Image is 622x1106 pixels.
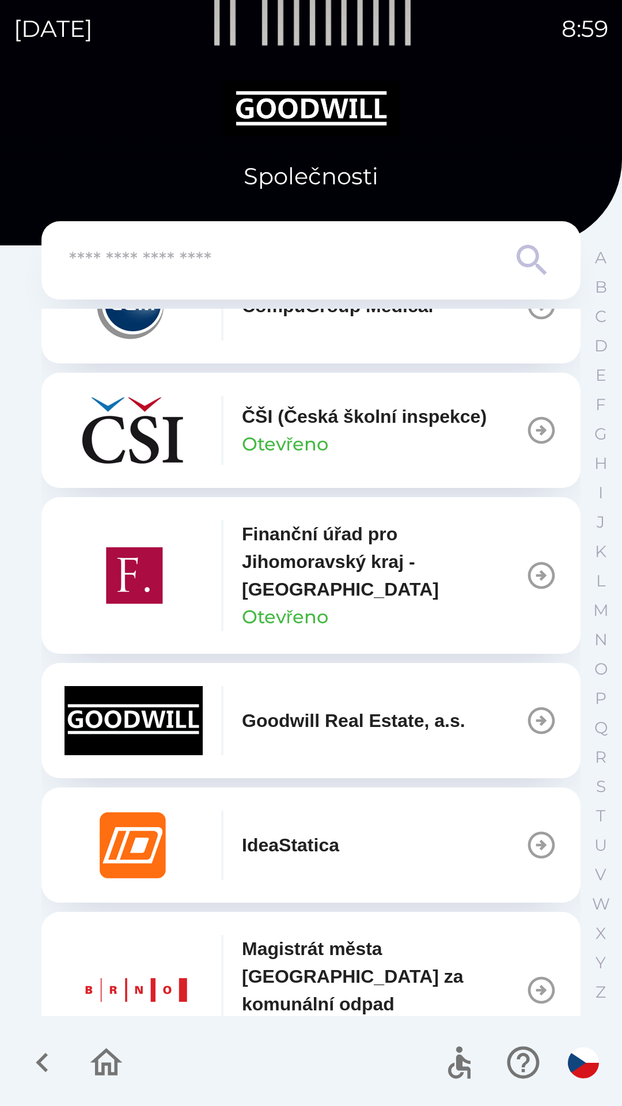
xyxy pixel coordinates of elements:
button: U [586,831,615,860]
button: E [586,361,615,390]
button: H [586,449,615,478]
p: P [595,688,606,709]
p: U [594,835,607,855]
p: C [595,306,606,327]
p: N [594,630,608,650]
p: I [598,483,603,503]
p: Společnosti [244,159,378,194]
button: Goodwill Real Estate, a.s. [41,663,581,778]
button: G [586,419,615,449]
p: IdeaStatica [242,831,339,859]
p: M [593,600,609,620]
p: L [596,571,605,591]
img: c768bd6f-fbd1-4328-863e-3119193856e2.png [65,396,203,465]
button: S [586,772,615,801]
img: 17b21cc1-8296-46df-aa36-40924f947bb4.png [65,810,203,880]
button: O [586,654,615,684]
button: M [586,596,615,625]
button: IdeaStatica [41,787,581,903]
p: E [596,365,606,385]
img: 781167fb-a683-4a2d-af59-44c794f75870.png [65,956,203,1025]
p: Goodwill Real Estate, a.s. [242,707,465,734]
button: K [586,537,615,566]
button: J [586,507,615,537]
p: D [594,336,608,356]
p: R [595,747,606,767]
button: N [586,625,615,654]
p: S [596,777,606,797]
p: W [592,894,610,914]
p: Otevřeno [242,430,328,458]
p: Y [596,953,606,973]
p: V [595,865,606,885]
button: Z [586,978,615,1007]
p: J [597,512,605,532]
p: [DATE] [14,12,93,46]
p: Z [596,982,606,1002]
img: Logo [41,81,581,136]
p: B [595,277,607,297]
img: cs flag [568,1047,599,1078]
button: F [586,390,615,419]
p: F [596,395,606,415]
p: O [594,659,608,679]
p: T [596,806,605,826]
p: H [594,453,608,474]
button: Finanční úřad pro Jihomoravský kraj - [GEOGRAPHIC_DATA]Otevřeno [41,497,581,654]
p: K [595,541,606,562]
p: X [596,923,606,944]
button: Magistrát města [GEOGRAPHIC_DATA] za komunální odpadZavřeno [41,912,581,1069]
button: ČŠI (Česká školní inspekce)Otevřeno [41,373,581,488]
p: A [595,248,606,268]
button: W [586,889,615,919]
p: Finanční úřad pro Jihomoravský kraj - [GEOGRAPHIC_DATA] [242,520,525,603]
button: Y [586,948,615,978]
p: Otevřeno [242,603,328,631]
p: Magistrát města [GEOGRAPHIC_DATA] za komunální odpad [242,935,525,1018]
button: L [586,566,615,596]
button: X [586,919,615,948]
p: G [594,424,607,444]
button: A [586,243,615,272]
p: Q [594,718,608,738]
img: c2237a79-3e6a-474e-89a9-9d8305c11b67.png [65,686,203,755]
button: T [586,801,615,831]
p: ČŠI (Česká školní inspekce) [242,403,487,430]
button: R [586,743,615,772]
button: P [586,684,615,713]
button: B [586,272,615,302]
button: I [586,478,615,507]
button: V [586,860,615,889]
button: D [586,331,615,361]
p: 8:59 [562,12,608,46]
button: C [586,302,615,331]
button: Q [586,713,615,743]
img: cd6cf5d7-658b-4e48-a4b5-f97cf786ba3a.png [65,541,203,610]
